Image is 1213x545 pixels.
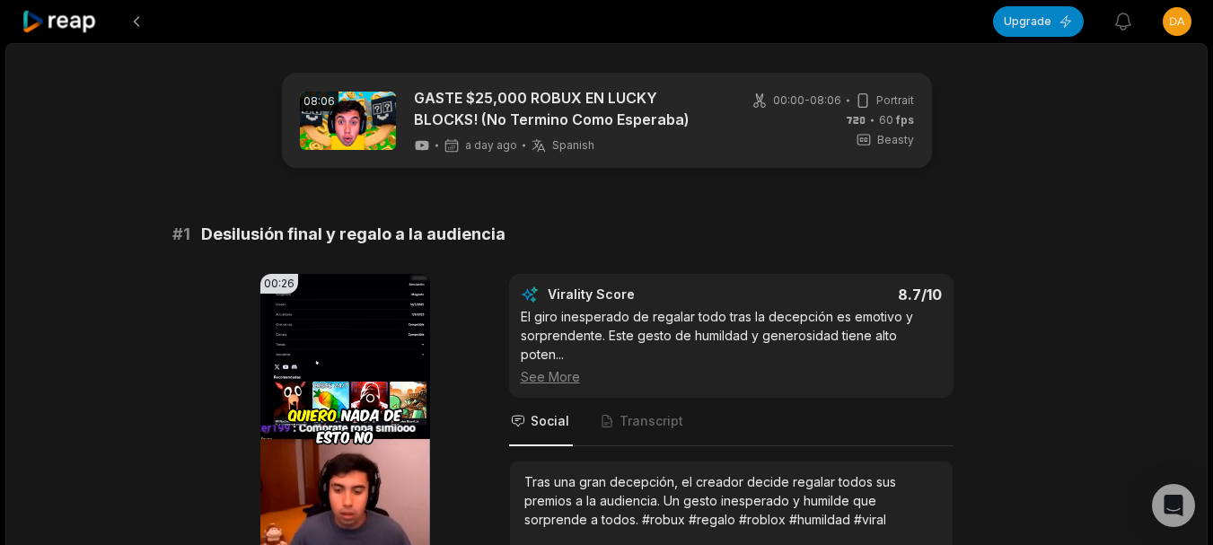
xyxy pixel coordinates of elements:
span: 00:00 - 08:06 [773,92,841,109]
span: Transcript [620,412,683,430]
span: 60 [879,112,914,128]
button: Upgrade [993,6,1084,37]
div: Open Intercom Messenger [1152,484,1195,527]
a: GASTE $25,000 ROBUX EN LUCKY BLOCKS! (No Termino Como Esperaba) [414,87,724,130]
span: Beasty [877,132,914,148]
span: fps [896,113,914,127]
span: # 1 [172,222,190,247]
span: a day ago [465,138,517,153]
span: Social [531,412,569,430]
div: Virality Score [548,286,741,303]
span: Spanish [552,138,594,153]
nav: Tabs [509,398,954,446]
div: El giro inesperado de regalar todo tras la decepción es emotivo y sorprendente. Este gesto de hum... [521,307,942,386]
span: Portrait [876,92,914,109]
div: 8.7 /10 [749,286,942,303]
div: See More [521,367,942,386]
span: Desilusión final y regalo a la audiencia [201,222,505,247]
div: Tras una gran decepción, el creador decide regalar todos sus premios a la audiencia. Un gesto ine... [524,472,938,529]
